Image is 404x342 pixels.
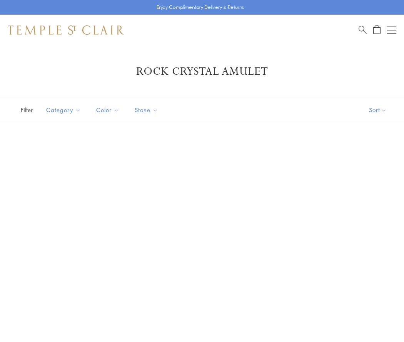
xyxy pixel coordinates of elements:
[42,105,87,115] span: Category
[92,105,125,115] span: Color
[387,25,396,35] button: Open navigation
[352,98,404,122] button: Show sort by
[40,101,87,119] button: Category
[157,3,244,11] p: Enjoy Complimentary Delivery & Returns
[90,101,125,119] button: Color
[359,25,367,35] a: Search
[131,105,164,115] span: Stone
[373,25,381,35] a: Open Shopping Bag
[129,101,164,119] button: Stone
[19,65,385,79] h1: Rock Crystal Amulet
[8,25,124,35] img: Temple St. Clair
